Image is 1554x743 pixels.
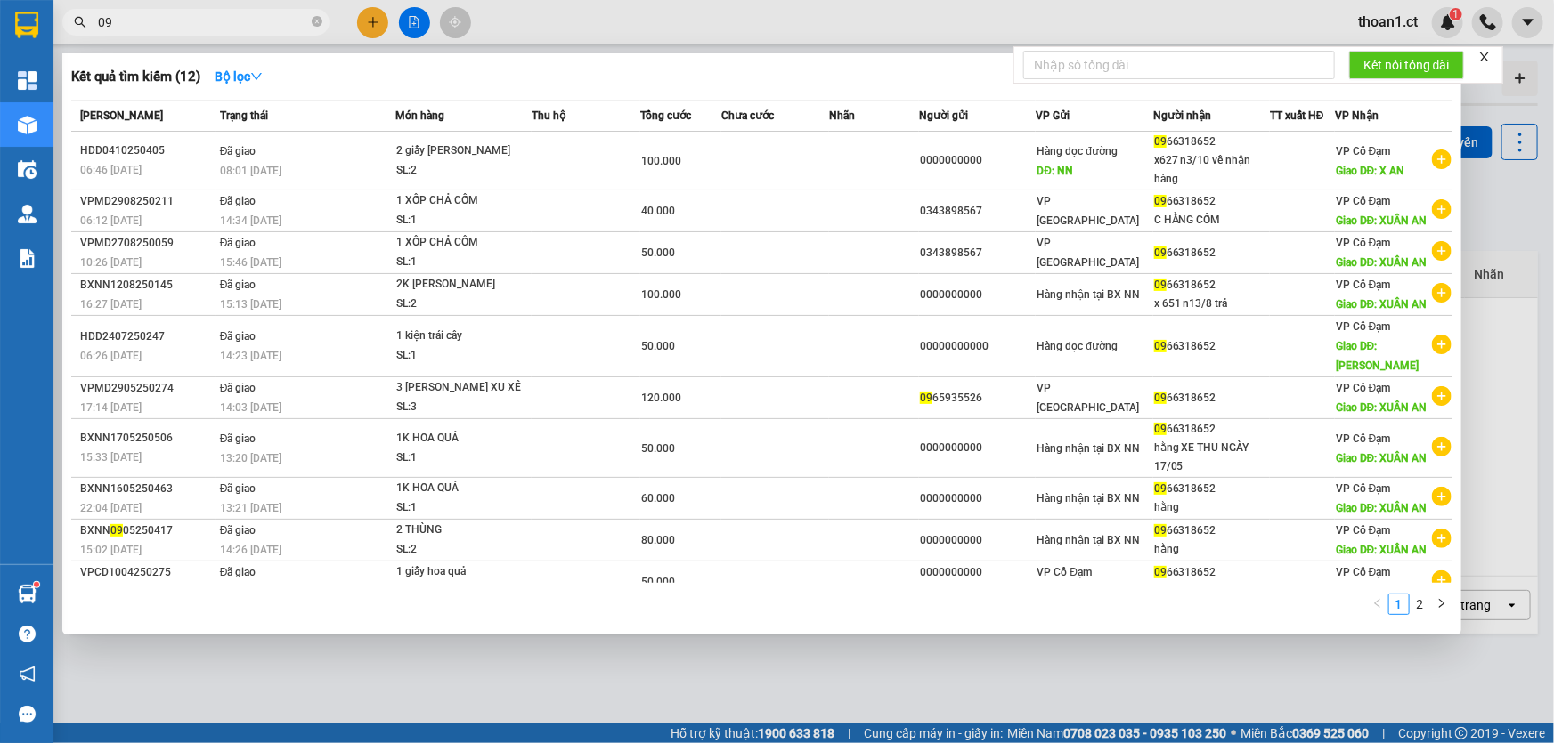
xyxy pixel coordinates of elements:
span: 60.000 [641,492,675,505]
div: x 651 n13/8 trả [1154,295,1269,313]
span: VP Gửi [1036,109,1070,122]
span: 13:21 [DATE] [220,502,281,514]
div: 0000000000 [920,531,1035,550]
div: VPMD2708250059 [80,234,215,253]
div: 0343898567 [920,244,1035,262]
span: search [74,16,86,28]
span: 09 [1154,482,1167,495]
div: SL: 1 [396,582,530,602]
span: down [250,70,263,83]
span: message [19,706,36,723]
span: left [1372,598,1383,609]
button: Bộ lọcdown [200,62,277,91]
sup: 1 [34,582,39,587]
div: VPMD2905250274 [80,379,215,398]
span: close [1478,51,1491,63]
span: Người gửi [919,109,968,122]
img: dashboard-icon [18,71,37,90]
div: 1K HOA QUẢ [396,429,530,448]
div: 66318652 [1154,480,1269,498]
span: [PERSON_NAME] [80,109,163,122]
span: VP Cổ Đạm [1037,566,1092,578]
span: 50.000 [641,246,675,259]
li: Next Page [1431,594,1452,615]
span: plus-circle [1432,487,1452,506]
div: 3 [PERSON_NAME] XU XÊ [396,378,530,398]
span: Hàng dọc đường [1037,340,1118,352]
span: plus-circle [1432,149,1452,169]
div: 2K [PERSON_NAME] [396,275,530,295]
div: 66318652 [1154,389,1269,408]
strong: Bộ lọc [215,69,263,84]
span: VP [GEOGRAPHIC_DATA] [1037,195,1139,227]
div: SL: 1 [396,346,530,366]
div: 66318652 [1154,133,1269,151]
span: VP Cổ Đạm [1336,482,1391,495]
span: 09 [1154,392,1167,404]
span: 09 [1154,195,1167,207]
span: 15:33 [DATE] [80,451,142,464]
div: SL: 3 [396,398,530,417]
span: 50.000 [641,442,675,455]
div: 0000000000 [920,286,1035,304]
span: close-circle [312,16,322,27]
div: hằng XE THU NGÀY 17/05 [1154,439,1269,476]
div: hằng [1154,540,1269,559]
span: 09 [1154,246,1167,259]
span: 16:27 [DATE] [80,298,142,311]
span: DĐ: NN [1037,165,1073,177]
span: 06:26 [DATE] [80,350,142,362]
span: 09 [110,524,123,537]
span: close-circle [312,14,322,31]
div: 2 giấy [PERSON_NAME] [396,141,530,161]
span: VP Nhận [1335,109,1379,122]
img: logo-vxr [15,12,38,38]
button: left [1367,594,1388,615]
span: 15:13 [DATE] [220,298,281,311]
div: HDD0410250405 [80,141,215,160]
div: 0000000000 [920,439,1035,457]
span: 08:01 [DATE] [220,165,281,177]
span: Kết nối tổng đài [1363,55,1450,75]
span: Người nhận [1153,109,1211,122]
span: Đã giao [220,566,256,578]
span: Đã giao [220,237,256,249]
span: plus-circle [1432,241,1452,261]
div: a [920,582,1035,601]
a: 1 [1389,594,1409,614]
div: 1K HOA QUẢ [396,479,530,498]
span: 22:04 [DATE] [80,502,142,514]
span: 50.000 [641,340,675,352]
div: SL: 2 [396,295,530,314]
span: 09 [1154,279,1167,291]
div: 1 XỐP CHẢ CỐM [396,233,530,253]
span: 40.000 [641,205,675,217]
span: Hàng nhận tại BX NN [1037,288,1140,301]
span: VP Cổ Đạm [1336,382,1391,394]
li: 1 [1388,594,1410,615]
div: BXNN1705250506 [80,429,215,448]
span: Món hàng [395,109,444,122]
span: 14:03 [DATE] [220,401,281,414]
span: Giao DĐ: [PERSON_NAME] [1336,340,1419,372]
div: 00000000000 [920,337,1035,356]
span: VP Cổ Đạm [1336,320,1391,333]
span: 100.000 [641,155,681,167]
span: Đã giao [220,279,256,291]
span: 15:46 [DATE] [220,256,281,269]
span: 09 [1154,340,1167,352]
div: BXNN1605250463 [80,480,215,498]
span: Đã giao [220,482,256,495]
li: Previous Page [1367,594,1388,615]
div: SL: 1 [396,448,530,468]
h3: Kết quả tìm kiếm ( 12 ) [71,68,200,86]
input: Nhập số tổng đài [1023,51,1335,79]
span: VP Cổ Đạm [1336,195,1391,207]
div: VPCD1004250275 [80,563,215,582]
span: Đã giao [220,195,256,207]
span: question-circle [19,626,36,642]
span: 09 [1154,524,1167,537]
span: Tổng cước [640,109,691,122]
span: plus-circle [1432,437,1452,456]
div: SL: 1 [396,211,530,230]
